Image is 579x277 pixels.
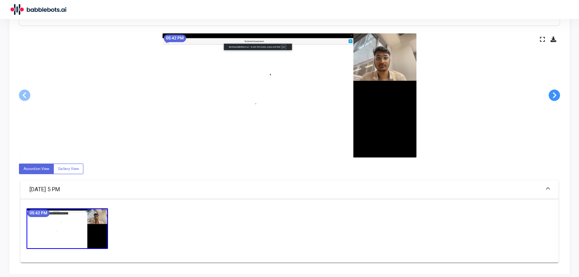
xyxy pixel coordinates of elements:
[20,199,559,262] div: [DATE] 5 PM
[53,164,83,174] label: Gallery View
[20,180,559,199] mat-expansion-panel-header: [DATE] 5 PM
[27,209,50,217] mat-chip: 05:42 PM
[27,208,108,249] img: screenshot-1754482355641.jpeg
[164,35,186,42] mat-chip: 05:42 PM
[19,164,54,174] label: Accordion View
[30,185,540,194] mat-panel-title: [DATE] 5 PM
[9,2,66,17] img: logo
[163,33,416,157] img: screenshot-1754482355641.jpeg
